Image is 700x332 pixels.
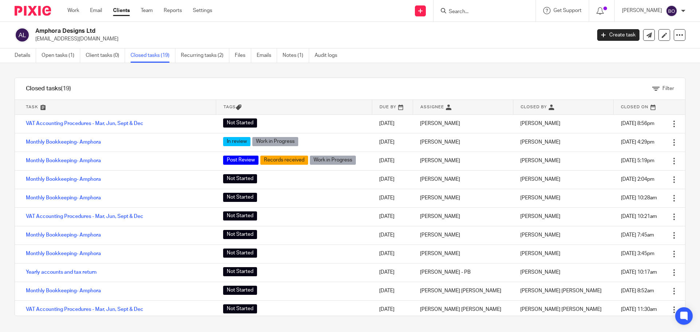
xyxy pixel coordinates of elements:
[113,7,130,14] a: Clients
[15,27,30,43] img: svg%3E
[193,7,212,14] a: Settings
[372,114,413,133] td: [DATE]
[413,189,513,207] td: [PERSON_NAME]
[216,100,372,114] th: Tags
[260,156,308,165] span: Records received
[223,137,250,146] span: In review
[413,226,513,245] td: [PERSON_NAME]
[26,214,143,219] a: VAT Accounting Procedures - Mar, Jun, Sept & Dec
[223,193,257,202] span: Not Started
[372,263,413,282] td: [DATE]
[164,7,182,14] a: Reports
[223,286,257,295] span: Not Started
[520,140,560,145] span: [PERSON_NAME]
[413,207,513,226] td: [PERSON_NAME]
[413,245,513,263] td: [PERSON_NAME]
[621,233,654,238] span: [DATE] 7:45am
[26,233,101,238] a: Monthly Bookkeeping- Amphora
[26,270,97,275] a: Yearly accounts and tax return
[131,48,175,63] a: Closed tasks (19)
[26,307,143,312] a: VAT Accounting Procedures - Mar, Jun, Sept & Dec
[223,174,257,183] span: Not Started
[520,177,560,182] span: [PERSON_NAME]
[86,48,125,63] a: Client tasks (0)
[662,86,674,91] span: Filter
[372,133,413,152] td: [DATE]
[141,7,153,14] a: Team
[413,300,513,319] td: [PERSON_NAME] [PERSON_NAME]
[413,263,513,282] td: [PERSON_NAME] - PB
[35,35,586,43] p: [EMAIL_ADDRESS][DOMAIN_NAME]
[621,140,654,145] span: [DATE] 4:29pm
[621,121,654,126] span: [DATE] 8:56pm
[223,304,257,313] span: Not Started
[257,48,277,63] a: Emails
[372,226,413,245] td: [DATE]
[520,195,560,200] span: [PERSON_NAME]
[448,9,514,15] input: Search
[26,251,101,256] a: Monthly Bookkeeping- Amphora
[235,48,251,63] a: Files
[26,158,101,163] a: Monthly Bookkeeping- Amphora
[520,214,560,219] span: [PERSON_NAME]
[621,195,657,200] span: [DATE] 10:28am
[621,158,654,163] span: [DATE] 5:19pm
[67,7,79,14] a: Work
[372,189,413,207] td: [DATE]
[223,118,257,128] span: Not Started
[520,121,560,126] span: [PERSON_NAME]
[553,8,582,13] span: Get Support
[520,158,560,163] span: [PERSON_NAME]
[621,288,654,293] span: [DATE] 8:52am
[15,48,36,63] a: Details
[372,245,413,263] td: [DATE]
[520,270,560,275] span: [PERSON_NAME]
[621,251,654,256] span: [DATE] 3:45pm
[90,7,102,14] a: Email
[597,29,639,41] a: Create task
[621,270,657,275] span: [DATE] 10:17am
[26,121,143,126] a: VAT Accounting Procedures - Mar, Jun, Sept & Dec
[223,211,257,220] span: Not Started
[26,288,101,293] a: Monthly Bookkeeping- Amphora
[520,233,560,238] span: [PERSON_NAME]
[283,48,309,63] a: Notes (1)
[42,48,80,63] a: Open tasks (1)
[26,140,101,145] a: Monthly Bookkeeping- Amphora
[372,152,413,170] td: [DATE]
[413,282,513,300] td: [PERSON_NAME] [PERSON_NAME]
[666,5,677,17] img: svg%3E
[372,170,413,189] td: [DATE]
[223,230,257,239] span: Not Started
[413,114,513,133] td: [PERSON_NAME]
[372,207,413,226] td: [DATE]
[15,6,51,16] img: Pixie
[372,282,413,300] td: [DATE]
[223,156,258,165] span: Post Review
[621,177,654,182] span: [DATE] 2:04pm
[621,214,657,219] span: [DATE] 10:21am
[372,300,413,319] td: [DATE]
[26,85,71,93] h1: Closed tasks
[35,27,476,35] h2: Amphora Designs Ltd
[223,249,257,258] span: Not Started
[315,48,343,63] a: Audit logs
[520,251,560,256] span: [PERSON_NAME]
[310,156,356,165] span: Work in Progress
[181,48,229,63] a: Recurring tasks (2)
[252,137,298,146] span: Work in Progress
[413,133,513,152] td: [PERSON_NAME]
[26,195,101,200] a: Monthly Bookkeeping- Amphora
[520,307,602,312] span: [PERSON_NAME] [PERSON_NAME]
[520,288,602,293] span: [PERSON_NAME] [PERSON_NAME]
[61,86,71,91] span: (19)
[621,307,657,312] span: [DATE] 11:30am
[413,152,513,170] td: [PERSON_NAME]
[622,7,662,14] p: [PERSON_NAME]
[413,170,513,189] td: [PERSON_NAME]
[223,267,257,276] span: Not Started
[26,177,101,182] a: Monthly Bookkeeping- Amphora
